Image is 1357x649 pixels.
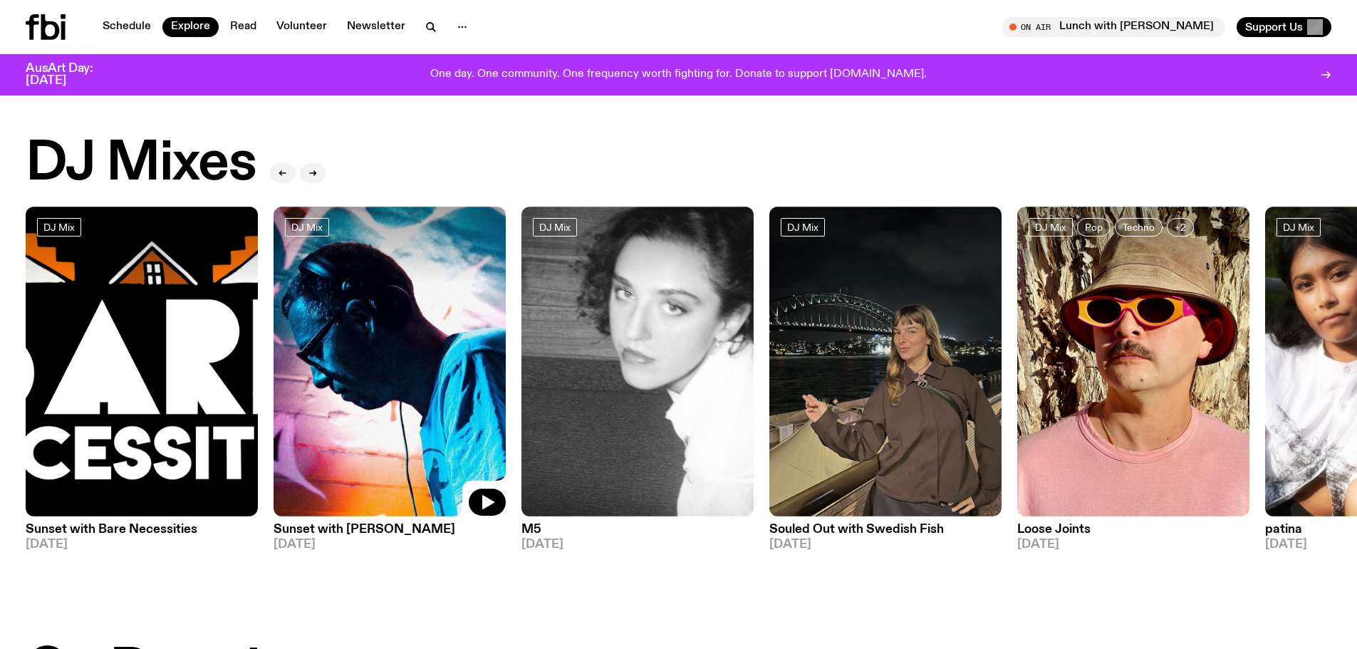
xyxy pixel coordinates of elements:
[26,539,258,551] span: [DATE]
[1175,222,1186,232] span: +2
[521,524,754,536] h3: M5
[769,516,1002,551] a: Souled Out with Swedish Fish[DATE]
[1167,218,1194,237] button: +2
[1283,222,1314,232] span: DJ Mix
[26,137,256,191] h2: DJ Mixes
[1277,218,1321,237] a: DJ Mix
[222,17,265,37] a: Read
[1017,539,1249,551] span: [DATE]
[521,539,754,551] span: [DATE]
[26,63,117,87] h3: AusArt Day: [DATE]
[1017,207,1249,516] img: Tyson stands in front of a paperbark tree wearing orange sunglasses, a suede bucket hat and a pin...
[274,516,506,551] a: Sunset with [PERSON_NAME][DATE]
[1077,218,1111,237] a: Pop
[533,218,577,237] a: DJ Mix
[291,222,323,232] span: DJ Mix
[769,524,1002,536] h3: Souled Out with Swedish Fish
[521,207,754,516] img: A black and white photo of Lilly wearing a white blouse and looking up at the camera.
[274,539,506,551] span: [DATE]
[1123,222,1155,232] span: Techno
[769,207,1002,516] img: Izzy Page stands above looking down at Opera Bar. She poses in front of the Harbour Bridge in the...
[37,218,81,237] a: DJ Mix
[162,17,219,37] a: Explore
[26,207,258,516] img: Bare Necessities
[26,524,258,536] h3: Sunset with Bare Necessities
[1029,218,1073,237] a: DJ Mix
[268,17,336,37] a: Volunteer
[338,17,414,37] a: Newsletter
[1017,516,1249,551] a: Loose Joints[DATE]
[521,516,754,551] a: M5[DATE]
[1017,524,1249,536] h3: Loose Joints
[285,218,329,237] a: DJ Mix
[1085,222,1103,232] span: Pop
[26,516,258,551] a: Sunset with Bare Necessities[DATE]
[787,222,818,232] span: DJ Mix
[274,524,506,536] h3: Sunset with [PERSON_NAME]
[1115,218,1163,237] a: Techno
[94,17,160,37] a: Schedule
[1237,17,1331,37] button: Support Us
[43,222,75,232] span: DJ Mix
[1245,21,1303,33] span: Support Us
[1035,222,1066,232] span: DJ Mix
[769,539,1002,551] span: [DATE]
[430,68,927,81] p: One day. One community. One frequency worth fighting for. Donate to support [DOMAIN_NAME].
[781,218,825,237] a: DJ Mix
[274,207,506,516] img: Simon Caldwell stands side on, looking downwards. He has headphones on. Behind him is a brightly ...
[539,222,571,232] span: DJ Mix
[1002,17,1225,37] button: On AirLunch with [PERSON_NAME]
